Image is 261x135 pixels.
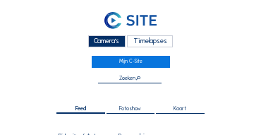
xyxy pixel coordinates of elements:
div: Camera's [88,35,126,47]
img: C-SITE Logo [104,12,157,30]
span: Kaart [174,106,186,112]
span: Feed [75,106,86,112]
a: C-SITE Logo [32,11,229,33]
span: Fotoshow [119,106,141,112]
div: Timelapses [127,35,173,47]
a: Mijn C-Site [92,56,170,68]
